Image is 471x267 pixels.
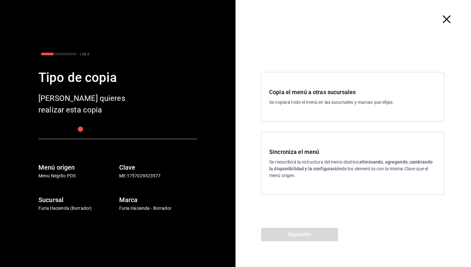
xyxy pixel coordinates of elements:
div: [PERSON_NAME] quieres realizar esta copia [38,93,141,116]
h6: Menú origen [38,162,117,173]
p: ME-1757029323577 [119,173,197,179]
h3: Copia el menú a otras sucursales [269,88,436,96]
p: Menu Negrito POS [38,173,117,179]
h6: Marca [119,195,197,205]
div: 1 DE 3 [79,52,89,57]
p: Furia Hacienda - Borrador [119,205,197,212]
p: Furia Hacienda (Borrador) [38,205,117,212]
strong: eliminando, agregando, cambiando la disponibilidad y la configuración [269,159,433,171]
p: Se reescribirá la estructura del menú destino; de los elementos con la misma Clave que el menú or... [269,159,436,179]
h6: Sucursal [38,195,117,205]
h6: Clave [119,162,197,173]
p: Se copiará todo el menú en las sucursales y marcas que elijas. [269,99,436,106]
div: Tipo de copia [38,68,197,87]
h3: Sincroniza el menú [269,147,436,156]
